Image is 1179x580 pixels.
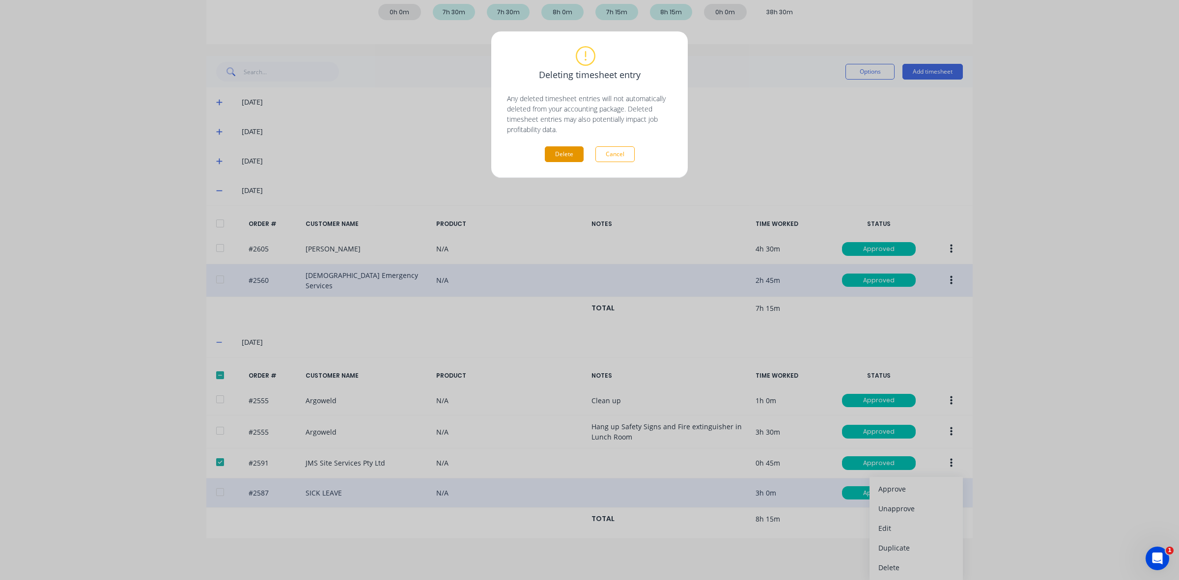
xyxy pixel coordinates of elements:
button: Cancel [595,146,635,162]
span: 1 [1166,547,1174,554]
p: Any deleted timesheet entries will not automatically deleted from your accounting package. Delete... [507,93,672,135]
button: Delete [545,146,584,162]
span: Deleting timesheet entry [539,68,641,82]
iframe: Intercom live chat [1146,547,1169,570]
